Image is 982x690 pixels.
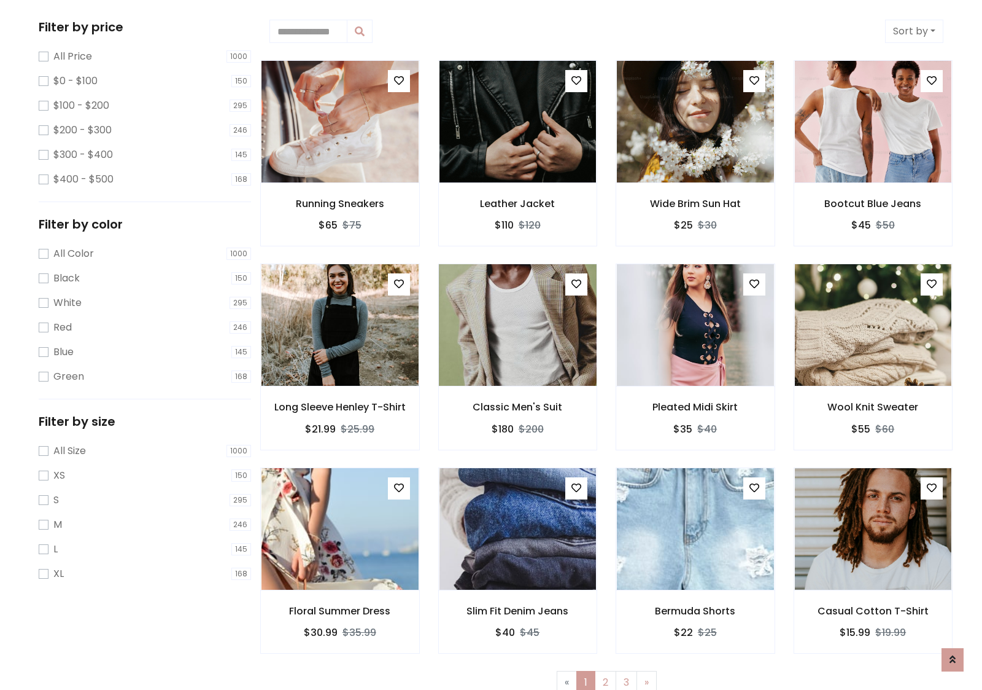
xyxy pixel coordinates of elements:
span: 1000 [226,248,251,260]
h5: Filter by price [39,20,251,34]
span: 246 [230,321,251,334]
label: Black [53,271,80,286]
h6: Bootcut Blue Jeans [794,198,953,210]
label: All Price [53,49,92,64]
h6: Classic Men's Suit [439,401,597,413]
h6: $35 [673,423,692,435]
span: 295 [230,100,251,112]
h6: Leather Jacket [439,198,597,210]
span: 168 [231,173,251,186]
span: 168 [231,568,251,580]
label: $0 - $100 [53,74,98,88]
button: Sort by [885,20,943,43]
h6: $55 [851,423,870,435]
h6: Slim Fit Denim Jeans [439,605,597,617]
del: $30 [698,218,717,232]
h6: $25 [674,219,693,231]
h6: $65 [319,219,338,231]
label: L [53,542,58,557]
h5: Filter by size [39,414,251,429]
del: $75 [342,218,361,232]
label: All Color [53,246,94,261]
label: White [53,296,82,310]
label: Blue [53,345,74,359]
h6: $180 [492,423,514,435]
h6: Long Sleeve Henley T-Shirt [261,401,419,413]
label: XL [53,567,64,581]
del: $19.99 [875,625,906,640]
label: Red [53,320,72,335]
del: $25.99 [341,422,374,436]
label: $100 - $200 [53,98,109,113]
h6: $40 [495,627,515,638]
span: » [644,675,649,689]
span: 246 [230,124,251,136]
del: $25 [698,625,717,640]
span: 246 [230,519,251,531]
h6: Casual Cotton T-Shirt [794,605,953,617]
label: All Size [53,444,86,458]
span: 1000 [226,445,251,457]
span: 145 [231,543,251,555]
span: 145 [231,149,251,161]
span: 295 [230,297,251,309]
label: $200 - $300 [53,123,112,138]
label: M [53,517,62,532]
h6: Floral Summer Dress [261,605,419,617]
h6: Running Sneakers [261,198,419,210]
span: 1000 [226,50,251,63]
h5: Filter by color [39,217,251,232]
h6: $30.99 [304,627,338,638]
label: XS [53,468,65,483]
h6: $15.99 [840,627,870,638]
del: $120 [519,218,541,232]
h6: $22 [674,627,693,638]
del: $35.99 [342,625,376,640]
h6: Pleated Midi Skirt [616,401,775,413]
span: 150 [231,75,251,87]
h6: $110 [495,219,514,231]
label: Green [53,369,84,384]
del: $40 [697,422,717,436]
h6: $21.99 [305,423,336,435]
del: $50 [876,218,895,232]
h6: Wool Knit Sweater [794,401,953,413]
del: $45 [520,625,539,640]
span: 168 [231,370,251,383]
label: $400 - $500 [53,172,114,187]
h6: Bermuda Shorts [616,605,775,617]
span: 150 [231,469,251,482]
span: 295 [230,494,251,506]
label: S [53,493,59,508]
del: $200 [519,422,544,436]
label: $300 - $400 [53,147,113,162]
h6: Wide Brim Sun Hat [616,198,775,210]
h6: $45 [851,219,871,231]
del: $60 [875,422,894,436]
span: 145 [231,346,251,358]
span: 150 [231,272,251,284]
